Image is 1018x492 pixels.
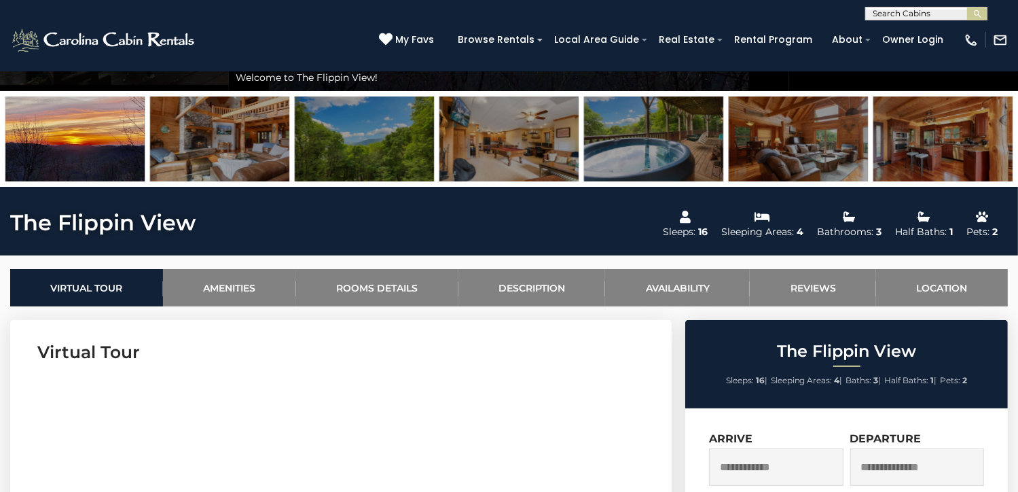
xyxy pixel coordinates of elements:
a: Browse Rentals [451,29,541,50]
strong: 4 [835,375,840,385]
a: Owner Login [875,29,950,50]
a: Local Area Guide [547,29,646,50]
li: | [846,372,881,389]
h3: Virtual Tour [37,340,644,364]
label: Arrive [709,432,752,445]
img: 164841142 [150,96,289,181]
span: Sleeps: [726,375,754,385]
img: mail-regular-white.png [993,33,1008,48]
img: phone-regular-white.png [964,33,979,48]
strong: 1 [931,375,934,385]
span: Half Baths: [885,375,929,385]
li: | [885,372,937,389]
a: Real Estate [652,29,721,50]
span: Baths: [846,375,872,385]
img: White-1-2.png [10,27,198,54]
a: About [825,29,869,50]
span: Pets: [941,375,961,385]
a: Rooms Details [296,269,458,306]
a: Location [876,269,1008,306]
img: 164841173 [439,96,579,181]
a: Description [458,269,606,306]
a: Availability [605,269,750,306]
img: 164841194 [295,96,434,181]
a: Virtual Tour [10,269,163,306]
li: | [726,372,767,389]
strong: 2 [963,375,968,385]
a: Rental Program [727,29,819,50]
li: | [771,372,843,389]
a: Amenities [163,269,296,306]
a: My Favs [379,33,437,48]
img: 164841137 [729,96,868,181]
div: Welcome to The Flippin View! [229,64,789,91]
strong: 16 [756,375,765,385]
strong: 3 [874,375,879,385]
img: 164841202 [584,96,723,181]
h2: The Flippin View [689,342,1004,360]
img: 164841135 [873,96,1013,181]
label: Departure [850,432,922,445]
span: Sleeping Areas: [771,375,833,385]
span: My Favs [395,33,434,47]
a: Reviews [750,269,876,306]
img: 164470808 [5,96,145,181]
